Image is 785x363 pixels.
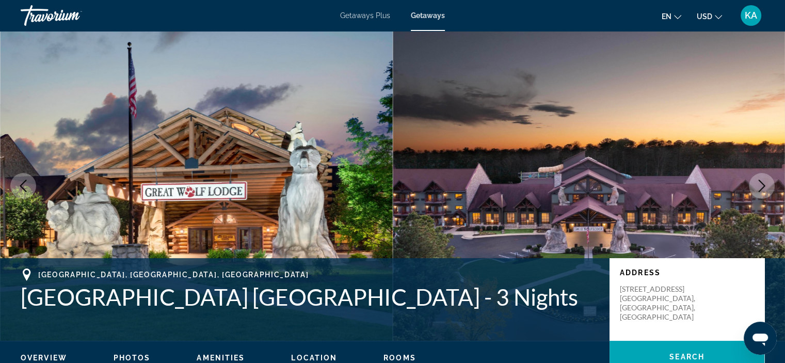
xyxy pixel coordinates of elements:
button: Rooms [383,353,416,362]
button: Overview [21,353,67,362]
button: Amenities [197,353,245,362]
button: Photos [114,353,151,362]
a: Travorium [21,2,124,29]
a: Getaways [411,11,445,20]
p: Address [620,269,754,277]
button: Next image [749,173,775,199]
span: en [662,12,671,21]
button: Change currency [697,9,722,24]
span: Photos [114,354,151,362]
h1: [GEOGRAPHIC_DATA] [GEOGRAPHIC_DATA] - 3 Nights [21,283,599,310]
button: Previous image [10,173,36,199]
span: Search [669,353,704,361]
button: User Menu [738,5,764,26]
span: Rooms [383,354,416,362]
button: Change language [662,9,681,24]
button: Location [291,353,337,362]
iframe: Button to launch messaging window [744,322,777,355]
span: Overview [21,354,67,362]
span: KA [745,10,757,21]
p: [STREET_ADDRESS] [GEOGRAPHIC_DATA], [GEOGRAPHIC_DATA], [GEOGRAPHIC_DATA] [620,285,702,322]
a: Getaways Plus [340,11,390,20]
span: USD [697,12,712,21]
span: [GEOGRAPHIC_DATA], [GEOGRAPHIC_DATA], [GEOGRAPHIC_DATA] [38,271,309,279]
span: Location [291,354,337,362]
span: Amenities [197,354,245,362]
